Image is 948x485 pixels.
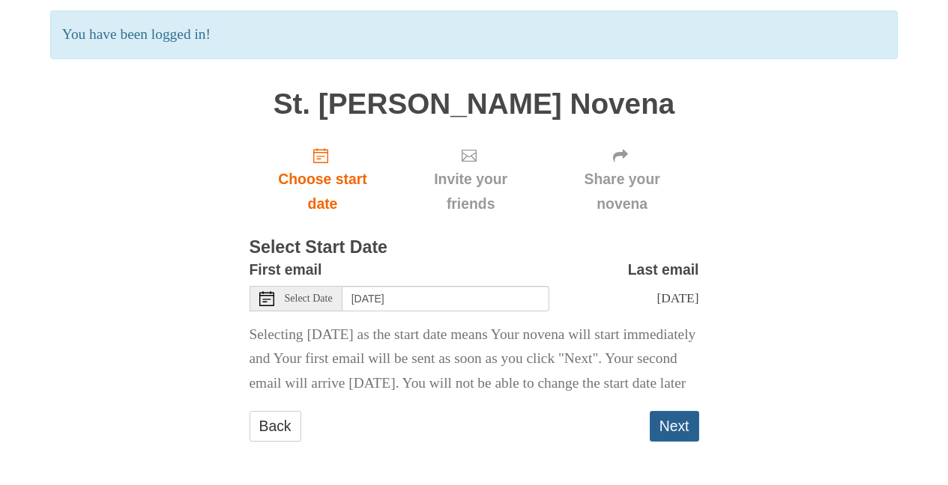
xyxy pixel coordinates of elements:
a: Back [250,411,301,442]
div: Click "Next" to confirm your start date first. [546,135,699,224]
button: Next [650,411,699,442]
div: Click "Next" to confirm your start date first. [396,135,545,224]
a: Choose start date [250,135,396,224]
input: Use the arrow keys to pick a date [342,286,549,311]
span: Select Date [285,293,333,304]
span: [DATE] [656,290,698,305]
h3: Select Start Date [250,238,699,257]
span: Invite your friends [411,167,530,216]
span: Choose start date [265,167,381,216]
h1: St. [PERSON_NAME] Novena [250,88,699,121]
p: You have been logged in! [50,10,898,59]
label: First email [250,257,322,282]
p: Selecting [DATE] as the start date means Your novena will start immediately and Your first email ... [250,323,699,397]
label: Last email [628,257,699,282]
span: Share your novena [561,167,684,216]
